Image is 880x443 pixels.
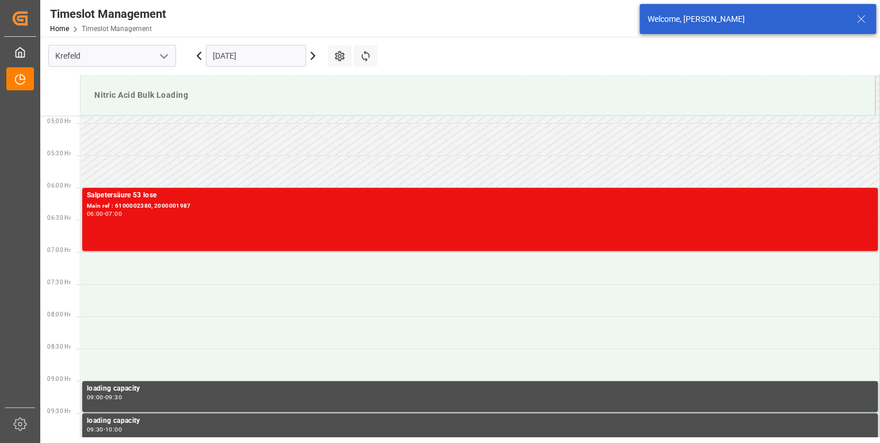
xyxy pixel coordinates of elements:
div: - [104,427,105,432]
span: 07:30 Hr [47,279,71,285]
span: 09:30 Hr [47,408,71,414]
div: - [104,395,105,400]
div: Nitric Acid Bulk Loading [90,85,866,106]
div: 09:00 [87,395,104,400]
a: Home [50,25,69,33]
div: loading capacity [87,415,873,427]
span: 08:00 Hr [47,311,71,318]
div: 07:00 [105,211,122,216]
span: 07:00 Hr [47,247,71,253]
div: Welcome, [PERSON_NAME] [648,13,845,25]
span: 08:30 Hr [47,343,71,350]
span: 05:00 Hr [47,118,71,124]
div: 09:30 [87,427,104,432]
input: Type to search/select [48,45,176,67]
div: loading capacity [87,383,873,395]
span: 06:00 Hr [47,182,71,189]
div: Main ref : 6100002380, 2000001987 [87,201,873,211]
div: 06:00 [87,211,104,216]
div: Salpetersäure 53 lose [87,190,873,201]
div: 10:00 [105,427,122,432]
div: 09:30 [105,395,122,400]
span: 05:30 Hr [47,150,71,156]
span: 09:00 Hr [47,376,71,382]
div: - [104,211,105,216]
span: 06:30 Hr [47,215,71,221]
button: open menu [155,47,172,65]
input: DD.MM.YYYY [206,45,306,67]
div: Timeslot Management [50,5,166,22]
